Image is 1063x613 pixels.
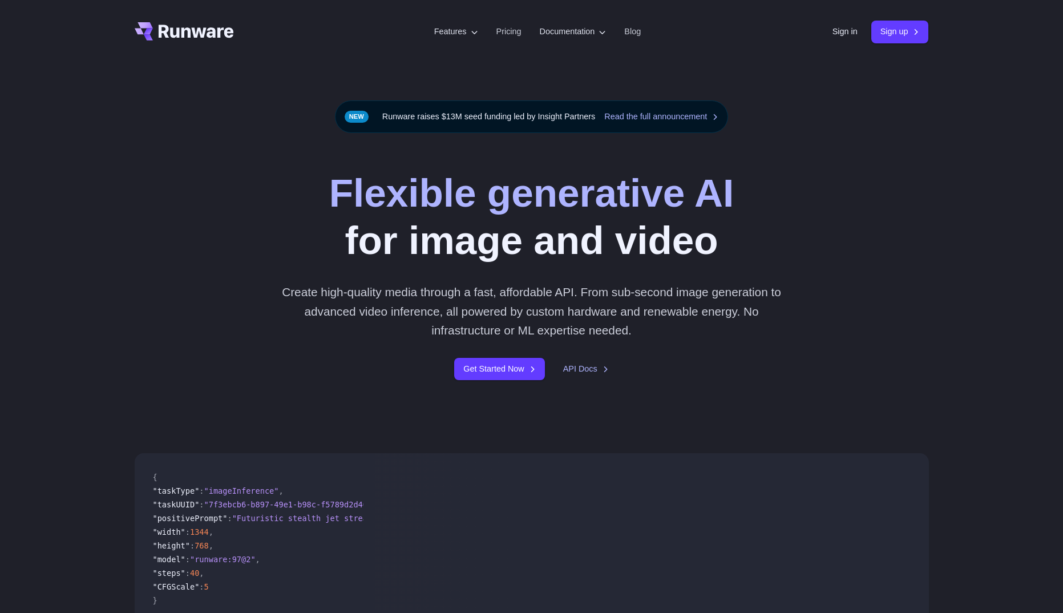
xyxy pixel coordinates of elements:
span: "7f3ebcb6-b897-49e1-b98c-f5789d2d40d7" [204,500,382,509]
span: : [199,486,204,495]
span: 1344 [190,527,209,537]
strong: Flexible generative AI [329,171,734,215]
span: 768 [195,541,209,550]
span: "taskUUID" [153,500,200,509]
label: Features [434,25,478,38]
a: API Docs [563,362,609,376]
span: "Futuristic stealth jet streaking through a neon-lit cityscape with glowing purple exhaust" [232,514,657,523]
a: Get Started Now [454,358,544,380]
a: Read the full announcement [604,110,718,123]
span: "CFGScale" [153,582,200,591]
span: : [199,500,204,509]
span: : [185,555,190,564]
a: Pricing [496,25,522,38]
span: , [278,486,283,495]
a: Sign up [871,21,929,43]
span: , [256,555,260,564]
span: : [199,582,204,591]
a: Sign in [832,25,858,38]
span: : [185,527,190,537]
span: : [227,514,232,523]
a: Go to / [135,22,234,41]
span: "runware:97@2" [190,555,256,564]
span: } [153,596,157,605]
span: "taskType" [153,486,200,495]
span: , [209,527,213,537]
span: "model" [153,555,185,564]
span: , [209,541,213,550]
a: Blog [624,25,641,38]
div: Runware raises $13M seed funding led by Insight Partners [335,100,729,133]
span: : [185,568,190,578]
span: "positivePrompt" [153,514,228,523]
span: "imageInference" [204,486,279,495]
span: "width" [153,527,185,537]
h1: for image and video [329,170,734,264]
label: Documentation [540,25,607,38]
span: "height" [153,541,190,550]
span: 5 [204,582,209,591]
span: "steps" [153,568,185,578]
span: { [153,473,157,482]
span: 40 [190,568,199,578]
span: , [199,568,204,578]
span: : [190,541,195,550]
p: Create high-quality media through a fast, affordable API. From sub-second image generation to adv... [277,283,786,340]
